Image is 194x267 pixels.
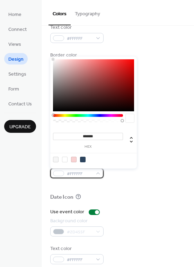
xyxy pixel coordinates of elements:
span: Contact Us [8,101,32,108]
span: Design [8,56,24,63]
span: Form [8,86,19,93]
div: rgb(248, 210, 210) [71,157,77,162]
a: Contact Us [4,98,36,109]
a: Design [4,53,28,64]
label: hex [53,145,123,149]
a: Form [4,83,23,94]
span: Connect [8,26,27,33]
div: rgb(255, 255, 255) [62,157,68,162]
span: #FFFFFF [67,256,92,264]
div: Date Icon [50,194,73,201]
a: Connect [4,23,31,35]
div: Text color [50,24,102,31]
div: rgb(45, 69, 95) [80,157,86,162]
span: Home [8,11,21,18]
button: Upgrade [4,120,36,133]
div: Use event color [50,208,85,216]
span: Upgrade [9,123,31,131]
div: rgb(246, 246, 246) [53,157,59,162]
a: Home [4,8,26,20]
span: #FFFFFF [67,35,92,42]
div: Background color [50,217,102,225]
a: Settings [4,68,30,79]
span: Views [8,41,21,48]
div: Text color [50,245,102,252]
a: Views [4,38,25,50]
span: Settings [8,71,26,78]
span: #FFFFFF [67,170,92,178]
div: Border color [50,52,102,59]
